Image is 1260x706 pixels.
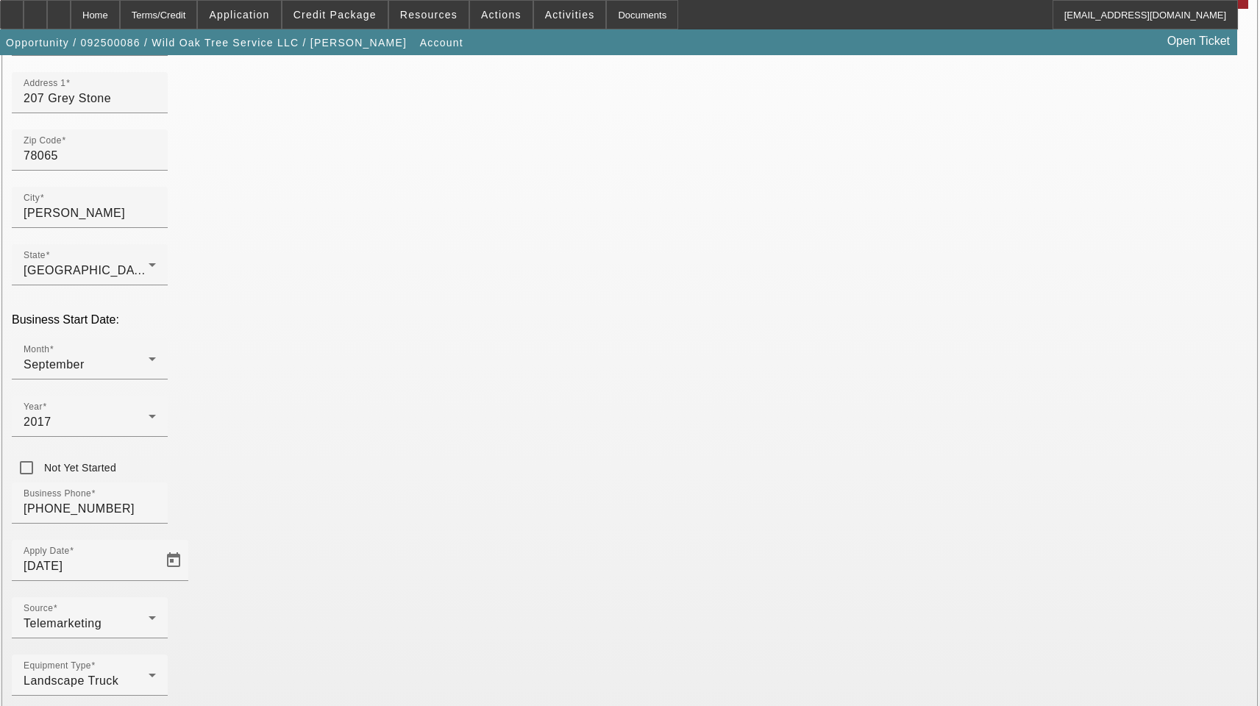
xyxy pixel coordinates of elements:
[12,313,1248,327] p: Business Start Date:
[24,661,91,671] mat-label: Equipment Type
[481,9,522,21] span: Actions
[24,193,40,203] mat-label: City
[24,604,53,613] mat-label: Source
[198,1,280,29] button: Application
[545,9,595,21] span: Activities
[24,617,102,630] span: Telemarketing
[24,79,65,88] mat-label: Address 1
[41,460,116,475] label: Not Yet Started
[416,29,467,56] button: Account
[24,402,43,412] mat-label: Year
[24,264,152,277] span: [GEOGRAPHIC_DATA]
[6,37,407,49] span: Opportunity / 092500086 / Wild Oak Tree Service LLC / [PERSON_NAME]
[24,345,49,354] mat-label: Month
[24,489,91,499] mat-label: Business Phone
[159,546,188,575] button: Open calendar
[534,1,606,29] button: Activities
[389,1,469,29] button: Resources
[24,358,85,371] span: September
[209,9,269,21] span: Application
[420,37,463,49] span: Account
[470,1,533,29] button: Actions
[24,674,118,687] span: Landscape Truck
[293,9,377,21] span: Credit Package
[1161,29,1236,54] a: Open Ticket
[24,251,46,260] mat-label: State
[24,546,69,556] mat-label: Apply Date
[24,416,51,428] span: 2017
[24,136,62,146] mat-label: Zip Code
[400,9,458,21] span: Resources
[282,1,388,29] button: Credit Package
